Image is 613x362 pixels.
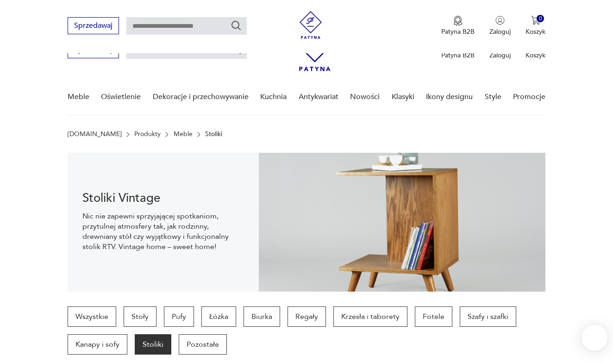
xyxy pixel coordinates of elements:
[489,51,511,60] p: Zaloguj
[174,131,193,138] a: Meble
[513,79,545,115] a: Promocje
[453,16,463,26] img: Ikona medalu
[489,16,511,36] button: Zaloguj
[441,16,475,36] button: Patyna B2B
[101,79,141,115] a: Oświetlenie
[441,16,475,36] a: Ikona medaluPatyna B2B
[441,51,475,60] p: Patyna B2B
[135,334,171,355] a: Stoliki
[260,79,287,115] a: Kuchnia
[134,131,161,138] a: Produkty
[244,306,280,327] a: Biurka
[68,79,89,115] a: Meble
[297,11,325,39] img: Patyna - sklep z meblami i dekoracjami vintage
[179,334,227,355] a: Pozostałe
[333,306,407,327] a: Krzesła i taborety
[82,211,244,252] p: Nic nie zapewni sprzyjającej spotkaniom, przytulnej atmosfery tak, jak rodzinny, drewniany stół c...
[124,306,156,327] a: Stoły
[582,325,607,351] iframe: Smartsupp widget button
[299,79,338,115] a: Antykwariat
[205,131,222,138] p: Stoliki
[525,16,545,36] button: 0Koszyk
[68,131,122,138] a: [DOMAIN_NAME]
[82,193,244,204] h1: Stoliki Vintage
[288,306,326,327] a: Regały
[537,15,544,23] div: 0
[231,20,242,31] button: Szukaj
[201,306,236,327] a: Łóżka
[441,27,475,36] p: Patyna B2B
[525,51,545,60] p: Koszyk
[164,306,194,327] a: Pufy
[489,27,511,36] p: Zaloguj
[153,79,249,115] a: Dekoracje i przechowywanie
[68,47,119,54] a: Sprzedawaj
[485,79,501,115] a: Style
[259,153,546,292] img: 2a258ee3f1fcb5f90a95e384ca329760.jpg
[350,79,380,115] a: Nowości
[531,16,540,25] img: Ikona koszyka
[68,306,116,327] a: Wszystkie
[415,306,452,327] a: Fotele
[68,17,119,34] button: Sprzedawaj
[392,79,414,115] a: Klasyki
[68,23,119,30] a: Sprzedawaj
[460,306,516,327] a: Szafy i szafki
[495,16,505,25] img: Ikonka użytkownika
[426,79,473,115] a: Ikony designu
[68,334,127,355] a: Kanapy i sofy
[525,27,545,36] p: Koszyk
